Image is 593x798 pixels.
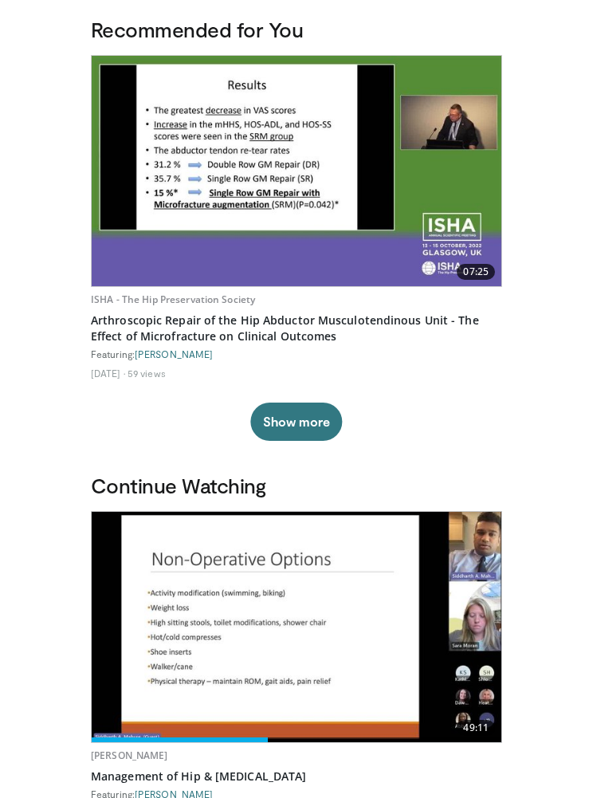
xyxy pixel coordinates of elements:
a: Management of Hip & [MEDICAL_DATA] [91,769,502,785]
img: 3de1e7b0-f6e8-409e-8c51-eeaefe819beb.620x360_q85_upscale.jpg [92,57,501,287]
a: 49:11 [92,513,501,743]
a: [PERSON_NAME] [135,349,213,360]
a: Arthroscopic Repair of the Hip Abductor Musculotendinous Unit - The Effect of Microfracture on Cl... [91,313,502,345]
h3: Continue Watching [91,474,502,499]
a: 07:25 [92,57,501,287]
span: 49:11 [457,721,495,737]
div: Featuring: [91,348,502,361]
li: 59 views [128,368,166,380]
span: 07:25 [457,265,495,281]
h3: Recommended for You [91,18,502,43]
a: ISHA - The Hip Preservation Society [91,293,255,307]
li: [DATE] [91,368,125,380]
img: 1a332fb4-42c7-4be6-9091-bc954b21781b.620x360_q85_upscale.jpg [92,513,501,743]
button: Show more [250,403,342,442]
a: [PERSON_NAME] [91,749,168,763]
